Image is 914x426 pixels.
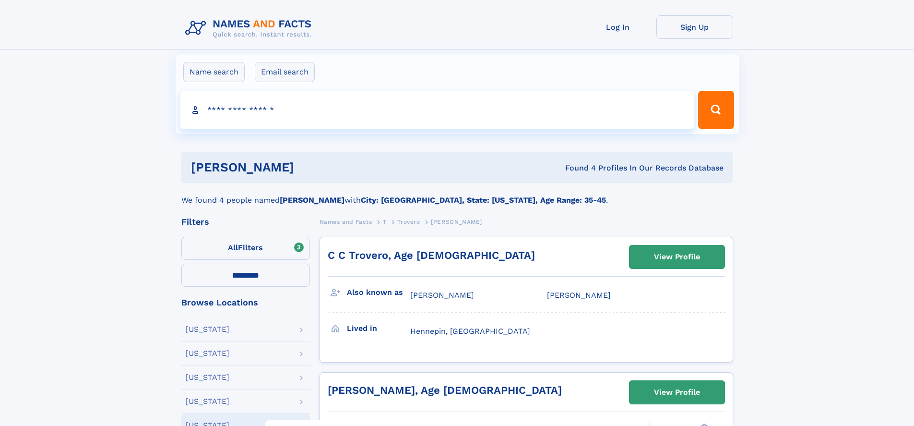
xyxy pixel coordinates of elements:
[410,327,530,336] span: Hennepin, [GEOGRAPHIC_DATA]
[698,91,734,129] button: Search Button
[654,246,700,268] div: View Profile
[255,62,315,82] label: Email search
[580,15,656,39] a: Log In
[629,381,724,404] a: View Profile
[656,15,733,39] a: Sign Up
[397,219,420,225] span: Trovero
[183,62,245,82] label: Name search
[629,245,724,268] a: View Profile
[186,374,229,381] div: [US_STATE]
[181,218,310,226] div: Filters
[228,243,238,252] span: All
[361,195,606,205] b: City: [GEOGRAPHIC_DATA], State: [US_STATE], Age Range: 35-45
[181,237,310,260] label: Filters
[191,161,430,173] h1: [PERSON_NAME]
[186,326,229,333] div: [US_STATE]
[181,183,733,206] div: We found 4 people named with .
[547,291,611,300] span: [PERSON_NAME]
[383,219,387,225] span: T
[347,320,410,337] h3: Lived in
[328,249,535,261] a: C C Trovero, Age [DEMOGRAPHIC_DATA]
[431,219,482,225] span: [PERSON_NAME]
[654,381,700,403] div: View Profile
[280,195,344,205] b: [PERSON_NAME]
[328,384,562,396] a: [PERSON_NAME], Age [DEMOGRAPHIC_DATA]
[181,298,310,307] div: Browse Locations
[429,163,724,173] div: Found 4 Profiles In Our Records Database
[410,291,474,300] span: [PERSON_NAME]
[397,216,420,228] a: Trovero
[347,284,410,301] h3: Also known as
[383,216,387,228] a: T
[181,15,320,41] img: Logo Names and Facts
[186,398,229,405] div: [US_STATE]
[180,91,694,129] input: search input
[320,216,372,228] a: Names and Facts
[186,350,229,357] div: [US_STATE]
